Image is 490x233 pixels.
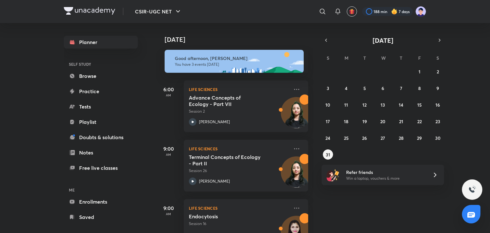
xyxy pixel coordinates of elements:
[64,85,138,98] a: Practice
[189,204,289,212] p: Life Sciences
[382,85,384,91] abbr: August 6, 2025
[327,169,339,181] img: referral
[362,118,367,124] abbr: August 19, 2025
[64,7,115,15] img: Company Logo
[189,154,268,167] h5: Terminal Concepts of Ecology - Part II
[64,195,138,208] a: Enrollments
[189,221,289,227] p: Session 16
[435,118,440,124] abbr: August 23, 2025
[419,69,420,75] abbr: August 1, 2025
[189,168,289,174] p: Session 26
[381,55,386,61] abbr: Wednesday
[378,116,388,126] button: August 20, 2025
[433,116,443,126] button: August 23, 2025
[131,5,186,18] button: CSIR-UGC NET
[189,213,268,220] h5: Endocytosis
[360,100,370,110] button: August 12, 2025
[341,133,351,143] button: August 25, 2025
[281,160,312,191] img: Avatar
[64,146,138,159] a: Notes
[346,169,425,176] h6: Refer friends
[415,6,426,17] img: nidhi shreya
[381,135,385,141] abbr: August 27, 2025
[156,204,181,212] h5: 9:00
[414,133,425,143] button: August 29, 2025
[400,55,402,61] abbr: Thursday
[433,83,443,93] button: August 9, 2025
[341,83,351,93] button: August 4, 2025
[396,83,406,93] button: August 7, 2025
[323,133,333,143] button: August 24, 2025
[330,36,435,45] button: [DATE]
[64,131,138,144] a: Doubts & solutions
[344,135,349,141] abbr: August 25, 2025
[399,135,404,141] abbr: August 28, 2025
[345,85,347,91] abbr: August 4, 2025
[399,118,403,124] abbr: August 21, 2025
[156,153,181,156] p: AM
[360,83,370,93] button: August 5, 2025
[414,100,425,110] button: August 15, 2025
[165,50,304,73] img: afternoon
[325,102,330,108] abbr: August 10, 2025
[64,100,138,113] a: Tests
[380,118,385,124] abbr: August 20, 2025
[414,116,425,126] button: August 22, 2025
[156,145,181,153] h5: 9:00
[396,133,406,143] button: August 28, 2025
[156,93,181,97] p: AM
[323,83,333,93] button: August 3, 2025
[437,69,439,75] abbr: August 2, 2025
[378,83,388,93] button: August 6, 2025
[165,36,315,43] h4: [DATE]
[156,212,181,216] p: AM
[189,109,289,114] p: Session 2
[433,66,443,77] button: August 2, 2025
[373,36,393,45] span: [DATE]
[199,178,230,184] p: [PERSON_NAME]
[417,135,422,141] abbr: August 29, 2025
[468,186,476,193] img: ttu
[396,116,406,126] button: August 21, 2025
[360,133,370,143] button: August 26, 2025
[417,102,422,108] abbr: August 15, 2025
[362,135,367,141] abbr: August 26, 2025
[436,55,439,61] abbr: Saturday
[414,83,425,93] button: August 8, 2025
[326,118,330,124] abbr: August 17, 2025
[64,162,138,174] a: Free live classes
[64,70,138,82] a: Browse
[347,6,357,17] button: avatar
[341,100,351,110] button: August 11, 2025
[64,211,138,223] a: Saved
[378,100,388,110] button: August 13, 2025
[396,100,406,110] button: August 14, 2025
[433,100,443,110] button: August 16, 2025
[435,135,441,141] abbr: August 30, 2025
[323,116,333,126] button: August 17, 2025
[344,118,348,124] abbr: August 18, 2025
[363,55,366,61] abbr: Tuesday
[349,9,355,14] img: avatar
[325,135,330,141] abbr: August 24, 2025
[64,116,138,128] a: Playlist
[418,55,421,61] abbr: Friday
[436,85,439,91] abbr: August 9, 2025
[326,152,330,158] abbr: August 31, 2025
[400,85,402,91] abbr: August 7, 2025
[175,56,298,61] h6: Good afternoon, [PERSON_NAME]
[323,149,333,160] button: August 31, 2025
[281,101,312,131] img: Avatar
[381,102,385,108] abbr: August 13, 2025
[327,85,329,91] abbr: August 3, 2025
[341,116,351,126] button: August 18, 2025
[399,102,403,108] abbr: August 14, 2025
[346,176,425,181] p: Win a laptop, vouchers & more
[175,62,298,67] p: You have 3 events [DATE]
[435,102,440,108] abbr: August 16, 2025
[327,55,329,61] abbr: Sunday
[64,59,138,70] h6: SELF STUDY
[189,86,289,93] p: Life Sciences
[64,36,138,49] a: Planner
[323,100,333,110] button: August 10, 2025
